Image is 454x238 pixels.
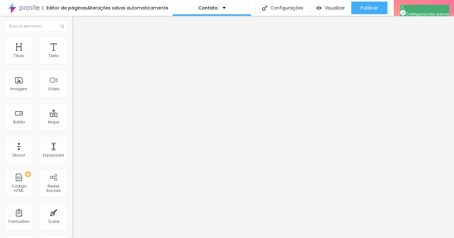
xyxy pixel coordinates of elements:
img: Icone [61,24,64,28]
input: Buscar elemento [5,21,68,32]
div: Código HTML [6,184,31,193]
button: Publicar [351,2,387,14]
iframe: Editor [73,16,454,238]
div: Editor de páginas [43,6,87,10]
div: Título [14,54,24,58]
div: Imagem [10,87,27,91]
div: Formulário [9,219,29,224]
img: Icone [262,5,267,11]
div: Vídeo [48,87,59,91]
div: Espaçador [43,153,64,158]
div: Botão [13,120,25,124]
div: Ícone [48,219,59,224]
img: view-1.svg [316,5,322,11]
img: Icone [400,10,406,15]
div: Redes Sociais [41,184,66,193]
span: Publicar [361,5,378,10]
button: Visualizar [310,2,351,14]
p: Contato [198,6,218,10]
img: Icone [400,5,405,9]
div: Mapa [48,120,59,124]
span: Visualizar [325,5,345,10]
div: Texto [49,54,59,58]
span: Configurações salvas [400,11,449,17]
div: Alterações salvas automaticamente [87,6,168,10]
div: Divisor [13,153,25,158]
